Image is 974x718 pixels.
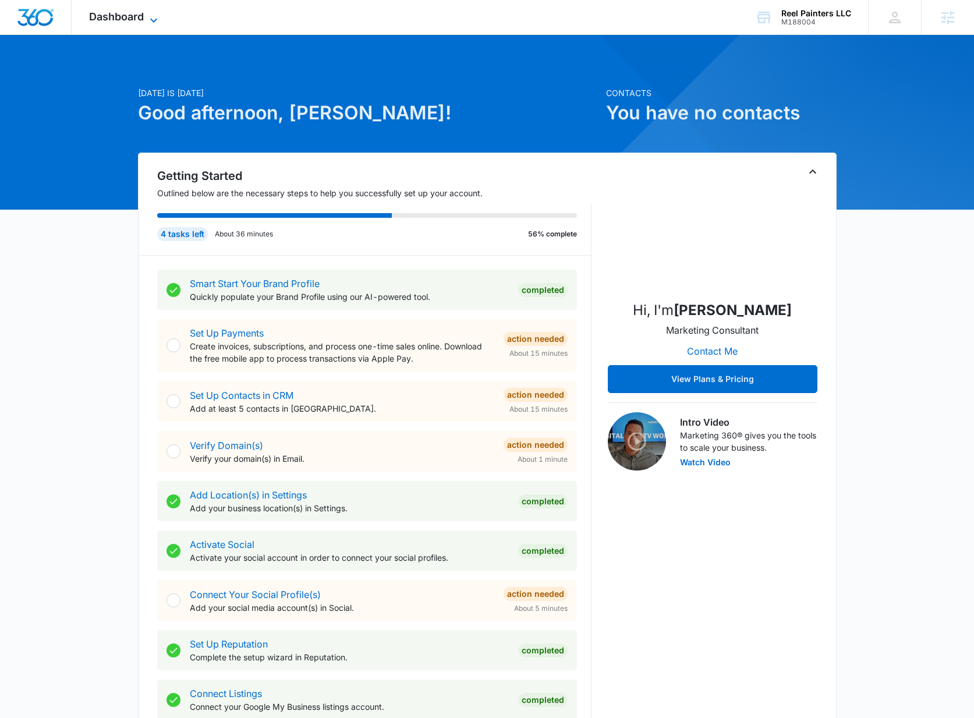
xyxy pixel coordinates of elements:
[89,10,144,23] span: Dashboard
[509,404,568,415] span: About 15 minutes
[215,229,273,239] p: About 36 minutes
[31,68,41,77] img: tab_domain_overview_orange.svg
[44,69,104,76] div: Domain Overview
[608,412,666,471] img: Intro Video
[680,458,731,466] button: Watch Video
[190,390,293,401] a: Set Up Contacts in CRM
[190,452,494,465] p: Verify your domain(s) in Email.
[157,187,592,199] p: Outlined below are the necessary steps to help you successfully set up your account.
[606,87,837,99] p: Contacts
[781,18,851,26] div: account id
[190,440,263,451] a: Verify Domain(s)
[30,30,128,40] div: Domain: [DOMAIN_NAME]
[806,165,820,179] button: Toggle Collapse
[129,69,196,76] div: Keywords by Traffic
[138,87,599,99] p: [DATE] is [DATE]
[190,688,262,699] a: Connect Listings
[518,454,568,465] span: About 1 minute
[518,283,568,297] div: Completed
[19,30,28,40] img: website_grey.svg
[190,651,509,663] p: Complete the setup wizard in Reputation.
[190,327,264,339] a: Set Up Payments
[190,340,494,365] p: Create invoices, subscriptions, and process one-time sales online. Download the free mobile app t...
[190,589,321,600] a: Connect Your Social Profile(s)
[514,603,568,614] span: About 5 minutes
[528,229,577,239] p: 56% complete
[518,643,568,657] div: Completed
[654,174,771,291] img: Kresta MacKinnon
[190,489,307,501] a: Add Location(s) in Settings
[675,337,749,365] button: Contact Me
[518,494,568,508] div: Completed
[190,291,509,303] p: Quickly populate your Brand Profile using our AI-powered tool.
[518,544,568,558] div: Completed
[608,365,817,393] button: View Plans & Pricing
[190,701,509,713] p: Connect your Google My Business listings account.
[190,638,268,650] a: Set Up Reputation
[138,99,599,127] h1: Good afternoon, [PERSON_NAME]!
[33,19,57,28] div: v 4.0.25
[674,302,792,319] strong: [PERSON_NAME]
[666,323,759,337] p: Marketing Consultant
[504,388,568,402] div: Action Needed
[19,19,28,28] img: logo_orange.svg
[157,227,208,241] div: 4 tasks left
[190,278,320,289] a: Smart Start Your Brand Profile
[606,99,837,127] h1: You have no contacts
[509,348,568,359] span: About 15 minutes
[518,693,568,707] div: Completed
[116,68,125,77] img: tab_keywords_by_traffic_grey.svg
[633,300,792,321] p: Hi, I'm
[190,502,509,514] p: Add your business location(s) in Settings.
[190,602,494,614] p: Add your social media account(s) in Social.
[504,332,568,346] div: Action Needed
[190,551,509,564] p: Activate your social account in order to connect your social profiles.
[504,438,568,452] div: Action Needed
[157,167,592,185] h2: Getting Started
[504,587,568,601] div: Action Needed
[781,9,851,18] div: account name
[680,429,817,454] p: Marketing 360® gives you the tools to scale your business.
[190,539,254,550] a: Activate Social
[190,402,494,415] p: Add at least 5 contacts in [GEOGRAPHIC_DATA].
[680,415,817,429] h3: Intro Video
